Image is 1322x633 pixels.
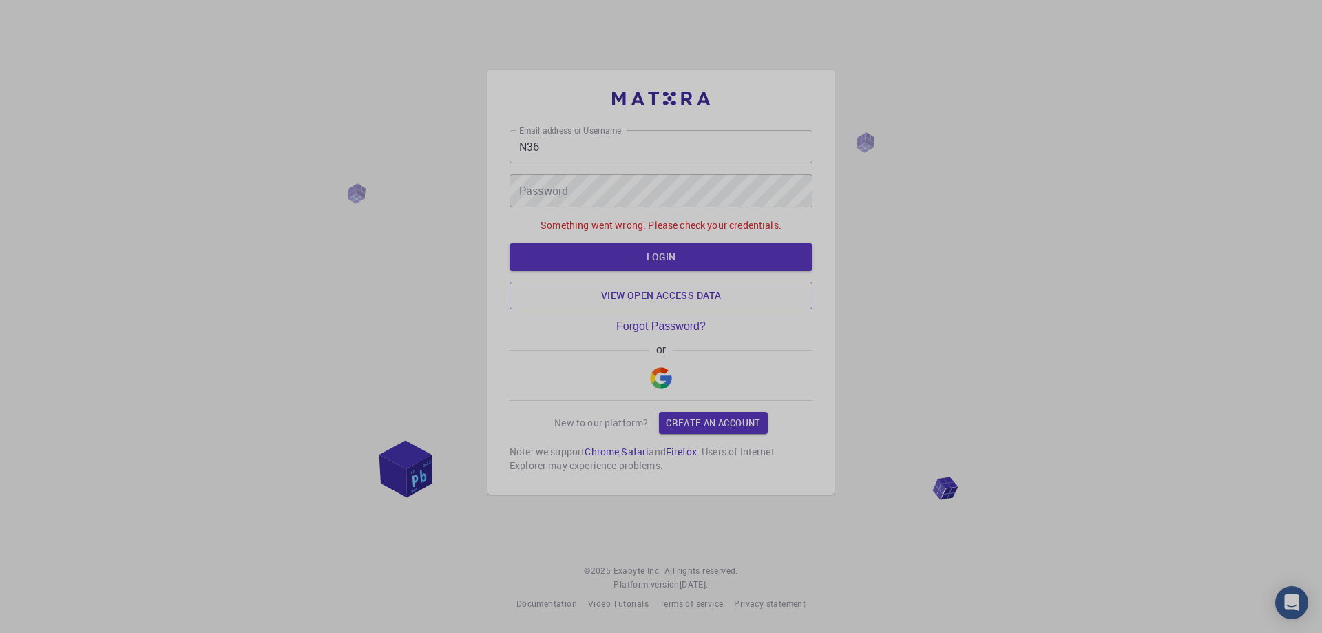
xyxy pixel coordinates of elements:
[621,445,649,458] a: Safari
[666,445,697,458] a: Firefox
[616,320,706,333] a: Forgot Password?
[584,564,613,578] span: © 2025
[649,344,672,356] span: or
[680,579,709,590] span: [DATE] .
[659,412,767,434] a: Create an account
[510,282,812,309] a: View open access data
[660,598,723,609] span: Terms of service
[660,597,723,611] a: Terms of service
[516,598,577,609] span: Documentation
[734,598,806,609] span: Privacy statement
[613,564,662,578] a: Exabyte Inc.
[510,243,812,271] button: LOGIN
[588,597,649,611] a: Video Tutorials
[585,445,619,458] a: Chrome
[734,597,806,611] a: Privacy statement
[613,565,662,576] span: Exabyte Inc.
[664,564,738,578] span: All rights reserved.
[554,416,648,430] p: New to our platform?
[519,125,621,136] label: Email address or Username
[613,578,679,592] span: Platform version
[1275,586,1308,619] div: Open Intercom Messenger
[516,597,577,611] a: Documentation
[541,218,781,232] p: Something went wrong. Please check your credentials.
[680,578,709,592] a: [DATE].
[510,445,812,473] p: Note: we support , and . Users of Internet Explorer may experience problems.
[650,367,672,389] img: Google
[588,598,649,609] span: Video Tutorials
